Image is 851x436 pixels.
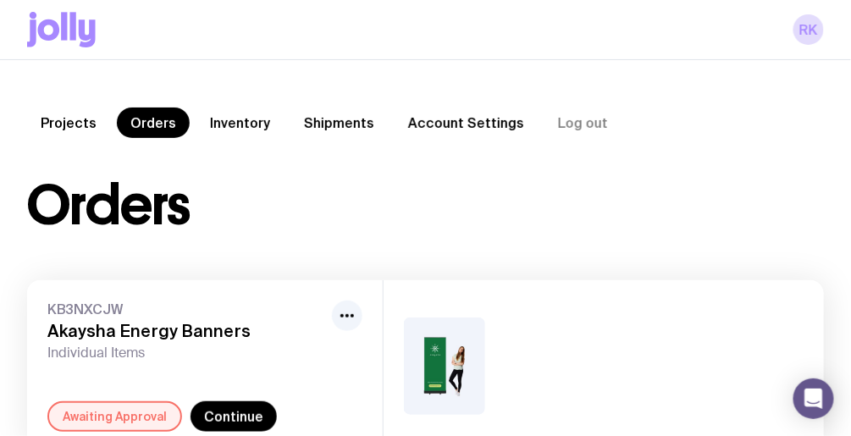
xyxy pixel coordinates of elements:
div: Open Intercom Messenger [793,378,834,419]
a: RK [793,14,824,45]
a: Projects [27,108,110,138]
span: Individual Items [47,345,325,361]
a: Inventory [196,108,284,138]
div: Awaiting Approval [47,401,182,432]
button: Log out [544,108,622,138]
a: Account Settings [395,108,538,138]
h1: Orders [27,179,191,233]
a: Shipments [290,108,388,138]
a: Continue [191,401,277,432]
h3: Akaysha Energy Banners [47,321,325,341]
a: Orders [117,108,190,138]
span: KB3NXCJW [47,301,325,317]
